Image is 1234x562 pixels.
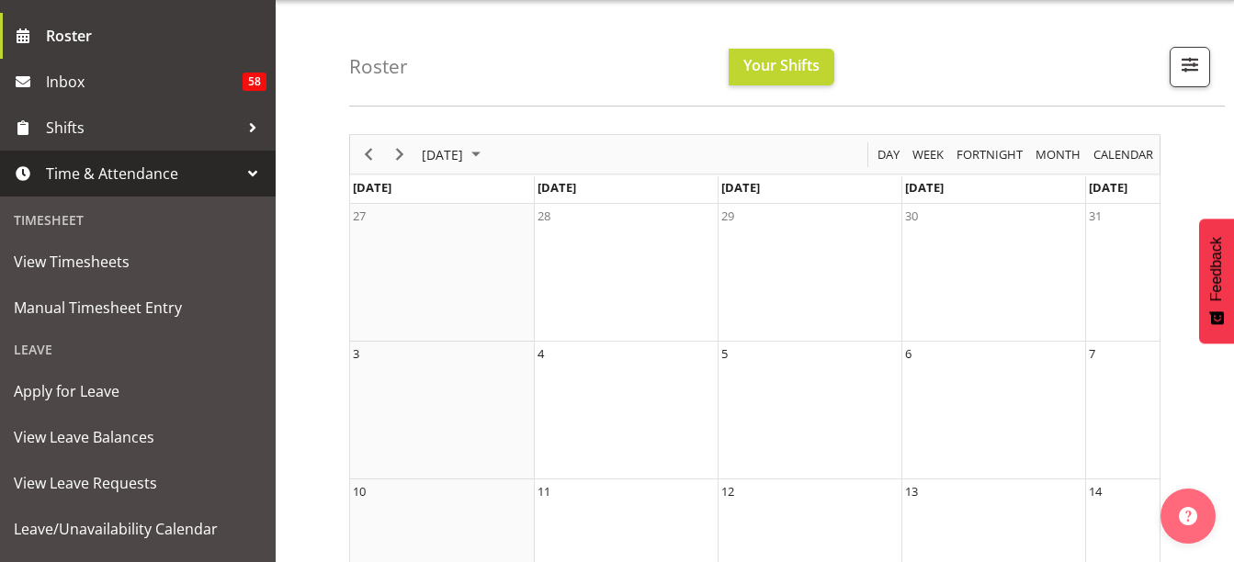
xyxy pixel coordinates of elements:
h4: Roster [349,56,408,77]
div: 6 [905,344,911,363]
div: Next [384,135,415,174]
a: View Timesheets [5,239,271,285]
button: Previous [357,143,381,166]
td: Monday, July 28, 2025 [534,204,718,342]
td: Wednesday, August 6, 2025 [901,342,1085,479]
td: Sunday, July 27, 2025 [350,204,534,342]
button: Filter Shifts [1170,47,1210,87]
div: 7 [1089,344,1095,363]
span: Roster [46,22,266,50]
span: 58 [243,73,266,91]
span: [DATE] [1089,179,1127,196]
div: 27 [353,207,366,225]
a: Apply for Leave [5,368,271,414]
div: 13 [905,482,918,500]
button: Your Shifts [729,49,834,85]
a: Leave/Unavailability Calendar [5,506,271,552]
div: 14 [1089,482,1102,500]
div: 12 [721,482,734,500]
button: Timeline Month [1033,143,1084,166]
button: Month [1091,143,1157,166]
div: 30 [905,207,918,225]
a: Manual Timesheet Entry [5,285,271,331]
span: Inbox [46,68,243,96]
button: Fortnight [954,143,1026,166]
span: Month [1034,143,1082,166]
img: help-xxl-2.png [1179,507,1197,525]
span: View Leave Balances [14,423,262,451]
div: 29 [721,207,734,225]
button: Timeline Day [875,143,903,166]
div: 5 [721,344,728,363]
button: Timeline Week [910,143,947,166]
span: [DATE] [420,143,465,166]
span: Shifts [46,114,239,141]
button: August 2025 [419,143,489,166]
button: Feedback - Show survey [1199,219,1234,343]
span: Leave/Unavailability Calendar [14,515,262,543]
div: 10 [353,482,366,500]
td: Tuesday, July 29, 2025 [718,204,901,342]
div: 3 [353,344,359,363]
div: 4 [538,344,544,363]
span: View Leave Requests [14,469,262,497]
a: View Leave Requests [5,460,271,506]
td: Sunday, August 3, 2025 [350,342,534,479]
span: calendar [1092,143,1155,166]
td: Wednesday, July 30, 2025 [901,204,1085,342]
span: Day [876,143,901,166]
div: Previous [353,135,384,174]
div: 28 [538,207,550,225]
span: [DATE] [353,179,391,196]
div: Timesheet [5,201,271,239]
span: [DATE] [905,179,944,196]
span: Apply for Leave [14,377,262,405]
div: 31 [1089,207,1102,225]
div: 11 [538,482,550,500]
span: Feedback [1208,237,1225,301]
span: Manual Timesheet Entry [14,294,262,321]
span: View Timesheets [14,248,262,275]
div: Leave [5,331,271,368]
span: Fortnight [955,143,1025,166]
td: Monday, August 4, 2025 [534,342,718,479]
span: [DATE] [721,179,760,196]
span: Your Shifts [743,55,820,75]
span: Time & Attendance [46,160,239,187]
button: Next [388,143,413,166]
span: [DATE] [538,179,576,196]
a: View Leave Balances [5,414,271,460]
span: Week [911,143,945,166]
td: Tuesday, August 5, 2025 [718,342,901,479]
